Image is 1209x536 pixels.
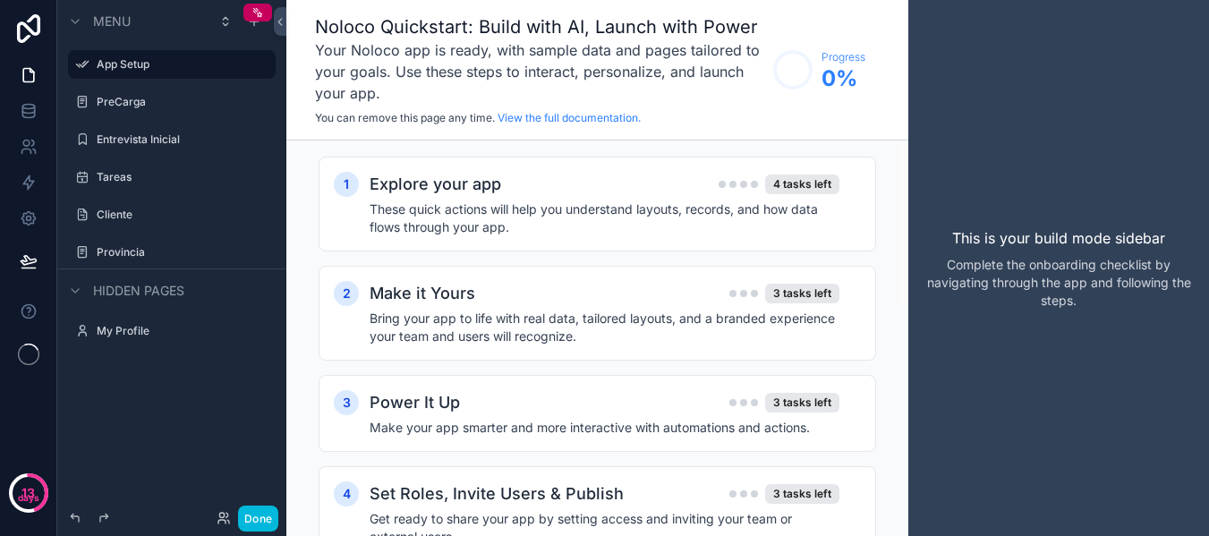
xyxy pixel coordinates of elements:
span: You can remove this page any time. [315,111,495,124]
p: This is your build mode sidebar [952,227,1165,249]
label: My Profile [97,324,265,338]
p: 13 [21,484,35,502]
label: Entrevista Inicial [97,132,265,147]
button: Done [238,506,278,532]
span: 0 % [822,64,865,93]
p: days [18,491,39,506]
span: Hidden pages [93,282,184,300]
a: View the full documentation. [498,111,641,124]
h3: Your Noloco app is ready, with sample data and pages tailored to your goals. Use these steps to i... [315,39,764,104]
label: Provincia [97,245,265,259]
p: Complete the onboarding checklist by navigating through the app and following the steps. [923,256,1195,310]
label: Cliente [97,208,265,222]
span: Menu [93,13,131,30]
label: App Setup [97,57,265,72]
label: PreCarga [97,95,265,109]
h1: Noloco Quickstart: Build with AI, Launch with Power [315,14,764,39]
label: Tareas [97,170,265,184]
span: Progress [822,50,865,64]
